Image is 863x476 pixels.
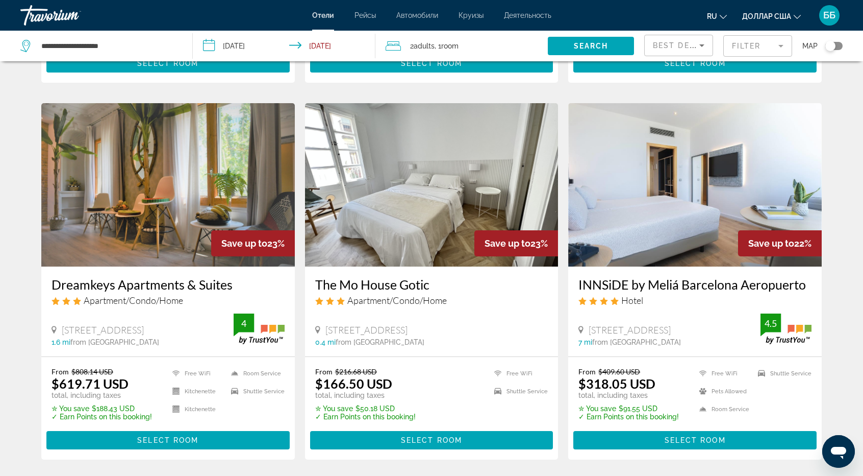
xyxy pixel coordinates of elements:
[504,11,551,19] a: Деятельность
[52,295,285,306] div: 3 star Apartment
[665,59,726,67] span: Select Room
[568,103,822,267] img: Hotel image
[226,385,285,398] li: Shuttle Service
[52,338,70,346] span: 1.6 mi
[46,431,290,449] button: Select Room
[20,2,122,29] a: Травориум
[760,317,781,329] div: 4.5
[305,103,559,267] img: Hotel image
[310,54,553,73] button: Select Room
[578,376,655,391] ins: $318.05 USD
[573,57,817,68] a: Select Room
[396,11,438,19] a: Автомобили
[573,433,817,444] a: Select Room
[167,367,226,380] li: Free WiFi
[52,404,89,413] span: ✮ You save
[46,433,290,444] a: Select Room
[816,5,843,26] button: Меню пользователя
[325,324,408,336] span: [STREET_ADDRESS]
[621,295,643,306] span: Hotel
[707,12,717,20] font: ru
[315,404,416,413] p: $50.18 USD
[753,367,811,380] li: Shuttle Service
[315,367,333,376] span: From
[401,436,462,444] span: Select Room
[592,338,681,346] span: from [GEOGRAPHIC_DATA]
[598,367,640,376] del: $409.60 USD
[589,324,671,336] span: [STREET_ADDRESS]
[574,42,608,50] span: Search
[723,35,792,57] button: Filter
[459,11,484,19] a: Круизы
[748,238,794,249] span: Save up to
[435,39,459,53] span: , 1
[578,404,616,413] span: ✮ You save
[312,11,334,19] a: Отели
[315,391,416,399] p: total, including taxes
[167,385,226,398] li: Kitchenette
[401,59,462,67] span: Select Room
[62,324,144,336] span: [STREET_ADDRESS]
[234,317,254,329] div: 4
[653,39,704,52] mat-select: Sort by
[211,230,295,256] div: 23%
[578,367,596,376] span: From
[315,295,548,306] div: 3 star Apartment
[694,367,753,380] li: Free WiFi
[70,338,159,346] span: from [GEOGRAPHIC_DATA]
[52,277,285,292] h3: Dreamkeys Apartments & Suites
[694,385,753,398] li: Pets Allowed
[52,404,152,413] p: $188.43 USD
[52,413,152,421] p: ✓ Earn Points on this booking!
[52,391,152,399] p: total, including taxes
[310,433,553,444] a: Select Room
[137,59,198,67] span: Select Room
[485,238,530,249] span: Save up to
[315,277,548,292] a: The Mo House Gotic
[578,413,679,421] p: ✓ Earn Points on this booking!
[578,391,679,399] p: total, including taxes
[489,367,548,380] li: Free WiFi
[742,12,791,20] font: доллар США
[46,57,290,68] a: Select Room
[336,338,424,346] span: from [GEOGRAPHIC_DATA]
[573,431,817,449] button: Select Room
[707,9,727,23] button: Изменить язык
[335,367,377,376] del: $216.68 USD
[315,338,336,346] span: 0.4 mi
[167,403,226,416] li: Kitchenette
[354,11,376,19] font: Рейсы
[573,54,817,73] button: Select Room
[234,314,285,344] img: trustyou-badge.svg
[52,376,129,391] ins: $619.71 USD
[578,295,811,306] div: 4 star Hotel
[71,367,113,376] del: $808.14 USD
[548,37,634,55] button: Search
[818,41,843,51] button: Toggle map
[653,41,706,50] span: Best Deals
[41,103,295,267] img: Hotel image
[822,435,855,468] iframe: Кнопка запуска окна обмена сообщениями
[760,314,811,344] img: trustyou-badge.svg
[738,230,822,256] div: 22%
[823,10,835,20] font: ББ
[802,39,818,53] span: Map
[315,404,353,413] span: ✮ You save
[315,413,416,421] p: ✓ Earn Points on this booking!
[193,31,375,61] button: Check-in date: Dec 10, 2025 Check-out date: Dec 12, 2025
[84,295,183,306] span: Apartment/Condo/Home
[137,436,198,444] span: Select Room
[474,230,558,256] div: 23%
[226,367,285,380] li: Room Service
[578,277,811,292] a: INNSiDE by Meliá Barcelona Aeropuerto
[694,403,753,416] li: Room Service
